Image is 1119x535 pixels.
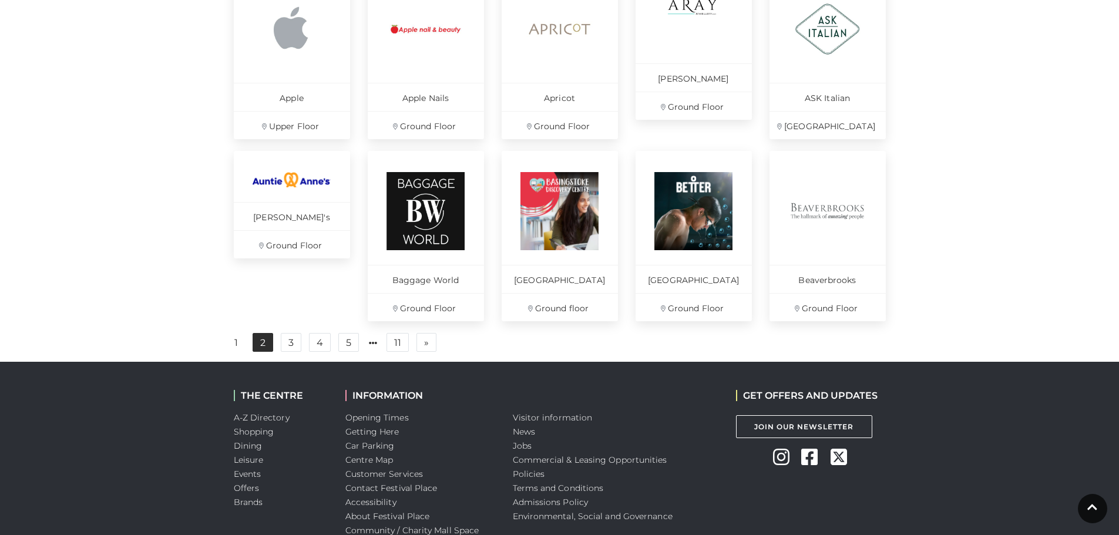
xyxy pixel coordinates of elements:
p: Ground Floor [769,293,886,321]
p: ASK Italian [769,83,886,111]
a: 11 [387,333,409,352]
a: Offers [234,483,260,493]
a: 2 [253,333,273,352]
p: Ground Floor [234,230,350,258]
a: Customer Services [345,469,424,479]
p: Ground Floor [368,111,484,139]
a: Terms and Conditions [513,483,604,493]
a: Getting Here [345,426,399,437]
h2: THE CENTRE [234,390,328,401]
a: Accessibility [345,497,396,507]
a: Centre Map [345,455,394,465]
a: 5 [338,333,359,352]
p: Apricot [502,83,618,111]
p: Ground Floor [502,111,618,139]
a: [GEOGRAPHIC_DATA] Ground Floor [636,151,752,321]
p: Apple [234,83,350,111]
p: Baggage World [368,265,484,293]
p: [GEOGRAPHIC_DATA] [502,265,618,293]
p: Ground Floor [368,293,484,321]
a: Opening Times [345,412,409,423]
a: [PERSON_NAME]'s Ground Floor [234,151,350,258]
a: Next [416,333,436,352]
a: Policies [513,469,545,479]
p: [GEOGRAPHIC_DATA] [769,111,886,139]
a: Dining [234,440,263,451]
p: Ground floor [502,293,618,321]
p: Ground Floor [636,293,752,321]
p: Apple Nails [368,83,484,111]
a: Contact Festival Place [345,483,438,493]
a: Commercial & Leasing Opportunities [513,455,667,465]
a: Brands [234,497,263,507]
a: 3 [281,333,301,352]
h2: GET OFFERS AND UPDATES [736,390,878,401]
a: 4 [309,333,331,352]
p: Upper Floor [234,111,350,139]
p: Ground Floor [636,92,752,120]
p: [GEOGRAPHIC_DATA] [636,265,752,293]
a: Leisure [234,455,264,465]
span: » [424,338,429,346]
a: [GEOGRAPHIC_DATA] Ground floor [502,151,618,321]
a: A-Z Directory [234,412,290,423]
a: Admissions Policy [513,497,589,507]
a: About Festival Place [345,511,430,521]
a: Shopping [234,426,274,437]
a: 1 [227,334,245,352]
a: Beaverbrooks Ground Floor [769,151,886,321]
a: Join Our Newsletter [736,415,872,438]
a: Baggage World Ground Floor [368,151,484,321]
a: Events [234,469,261,479]
a: Jobs [513,440,532,451]
p: Beaverbrooks [769,265,886,293]
a: Visitor information [513,412,593,423]
h2: INFORMATION [345,390,495,401]
a: Environmental, Social and Governance [513,511,673,521]
a: Car Parking [345,440,395,451]
p: [PERSON_NAME]'s [234,202,350,230]
a: News [513,426,535,437]
p: [PERSON_NAME] [636,63,752,92]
